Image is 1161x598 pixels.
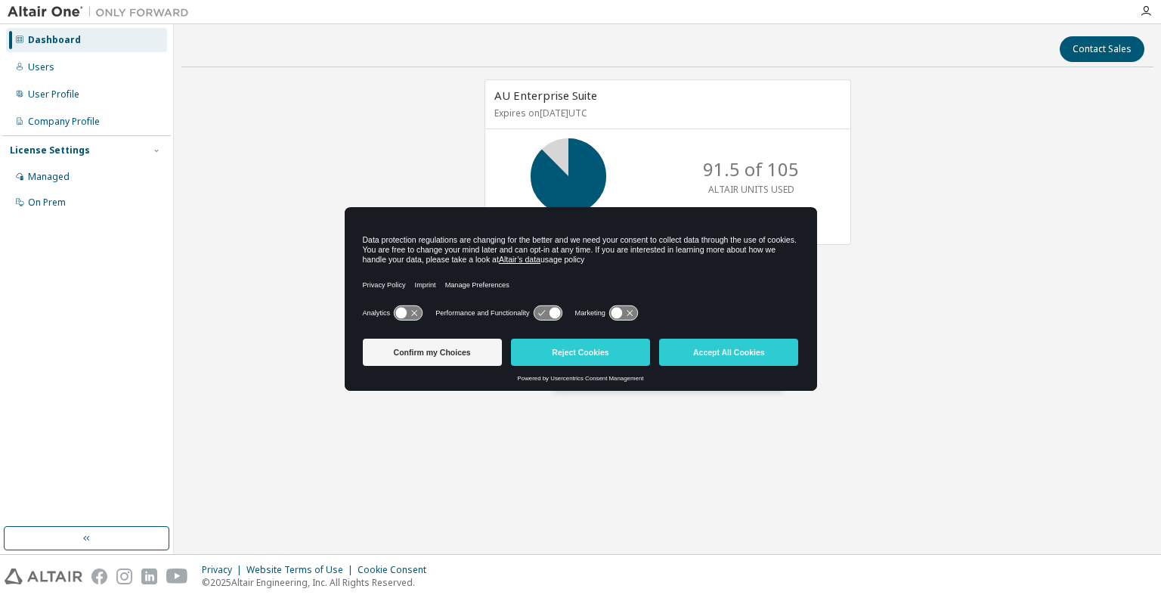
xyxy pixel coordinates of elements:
[202,564,246,576] div: Privacy
[358,564,435,576] div: Cookie Consent
[28,116,100,128] div: Company Profile
[5,569,82,584] img: altair_logo.svg
[166,569,188,584] img: youtube.svg
[494,88,597,103] span: AU Enterprise Suite
[246,564,358,576] div: Website Terms of Use
[1060,36,1144,62] button: Contact Sales
[28,34,81,46] div: Dashboard
[28,88,79,101] div: User Profile
[28,61,54,73] div: Users
[28,197,66,209] div: On Prem
[116,569,132,584] img: instagram.svg
[708,183,794,196] p: ALTAIR UNITS USED
[10,144,90,156] div: License Settings
[91,569,107,584] img: facebook.svg
[202,576,435,589] p: © 2025 Altair Engineering, Inc. All Rights Reserved.
[141,569,157,584] img: linkedin.svg
[28,171,70,183] div: Managed
[703,156,799,182] p: 91.5 of 105
[494,107,837,119] p: Expires on [DATE] UTC
[8,5,197,20] img: Altair One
